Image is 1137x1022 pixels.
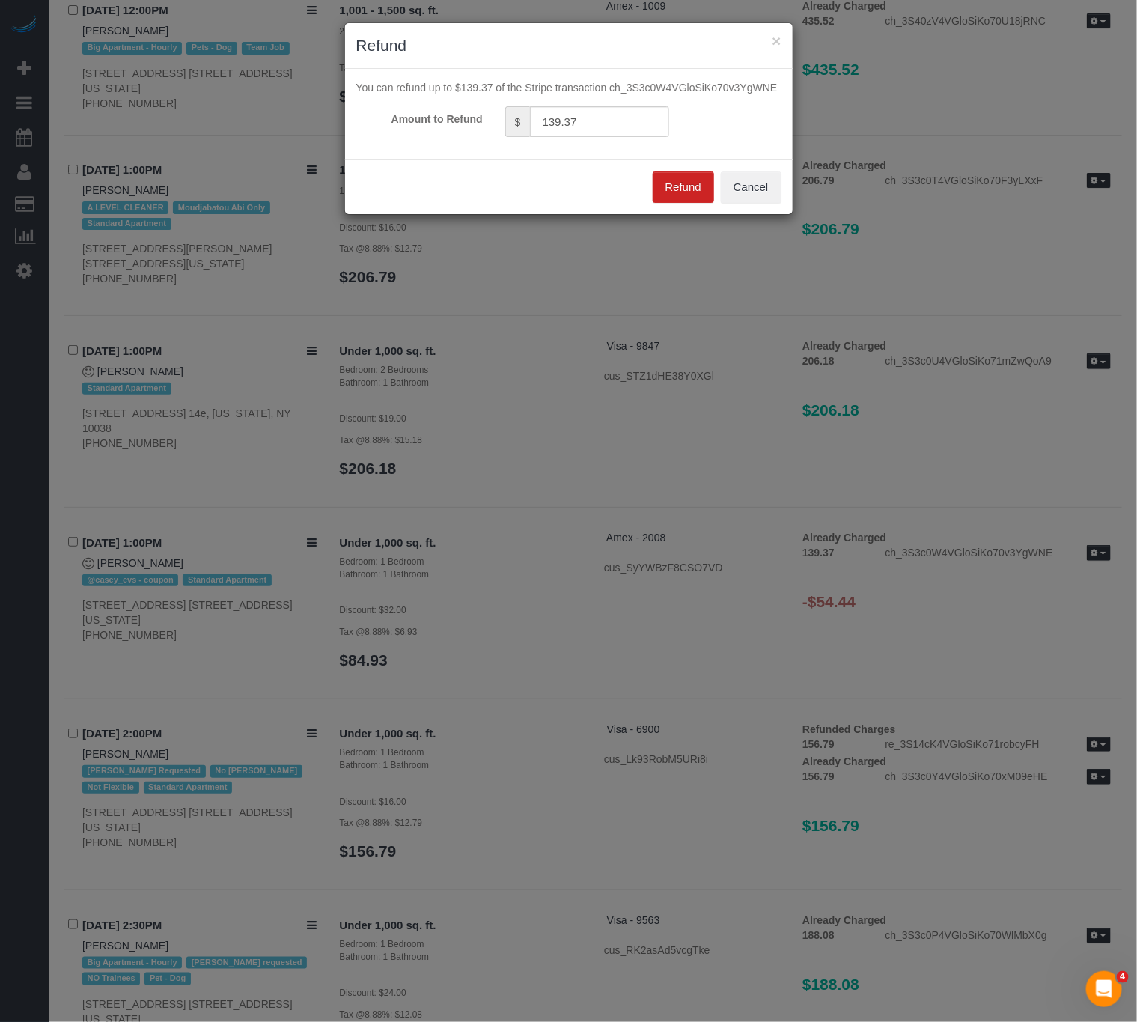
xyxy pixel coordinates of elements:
[1086,971,1122,1007] iframe: Intercom live chat
[505,106,530,137] span: $
[530,106,669,137] input: Amount to Refund
[653,171,714,203] button: Refund
[345,23,793,214] sui-modal: Refund
[1117,971,1129,983] span: 4
[356,34,781,57] h3: Refund
[345,80,793,95] div: You can refund up to $139.37 of the Stripe transaction ch_3S3c0W4VGloSiKo70v3YgWNE
[772,33,781,49] button: ×
[721,171,781,203] button: Cancel
[345,106,494,127] label: Amount to Refund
